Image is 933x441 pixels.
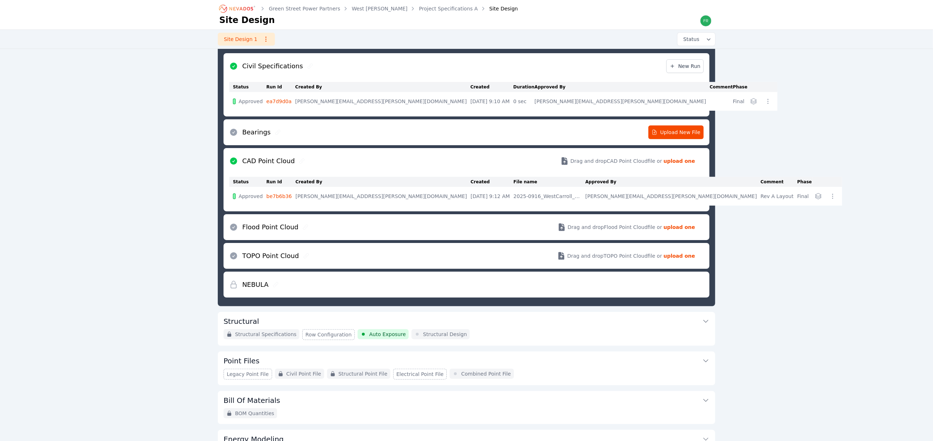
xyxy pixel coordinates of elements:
[295,177,470,187] th: Created By
[396,371,443,378] span: Electrical Point File
[239,98,263,105] span: Approved
[218,391,715,424] div: Bill Of MaterialsBOM Quantities
[229,177,266,187] th: Status
[239,193,263,200] span: Approved
[266,98,291,104] a: ea7d9d0a
[652,129,700,136] span: Upload New File
[305,331,352,338] span: Row Configuration
[470,187,513,206] td: [DATE] 9:12 AM
[797,177,812,187] th: Phase
[339,370,387,377] span: Structural Point File
[733,98,744,105] div: Final
[224,391,709,408] button: Bill Of Materials
[670,63,700,70] span: New Run
[235,331,297,338] span: Structural Specifications
[224,316,259,326] h3: Structural
[242,156,295,166] h2: CAD Point Cloud
[227,371,269,378] span: Legacy Point File
[235,410,274,417] span: BOM Quantities
[663,252,695,259] strong: upload one
[666,59,704,73] a: New Run
[242,280,268,290] h2: NEBULA
[224,352,709,369] button: Point Files
[534,92,709,111] td: [PERSON_NAME][EMAIL_ADDRESS][PERSON_NAME][DOMAIN_NAME]
[219,3,518,14] nav: Breadcrumb
[352,5,408,12] a: West [PERSON_NAME]
[218,19,715,306] div: CivilCivil SpecificationsBearingsCAD Point CloudFlood Point CloudTOPO Point CloudNEBULACivil Spec...
[218,33,275,46] a: Site Design 1
[295,82,470,92] th: Created By
[266,82,295,92] th: Run Id
[513,98,531,105] div: 0 sec
[242,222,298,232] h2: Flood Point Cloud
[680,36,699,43] span: Status
[534,82,709,92] th: Approved By
[266,177,295,187] th: Run Id
[224,312,709,329] button: Structural
[269,5,340,12] a: Green Street Power Partners
[218,312,715,346] div: StructuralStructural SpecificationsRow ConfigurationAuto ExposureStructural Design
[648,125,704,139] a: Upload New File
[677,33,715,46] button: Status
[585,187,760,206] td: [PERSON_NAME][EMAIL_ADDRESS][PERSON_NAME][DOMAIN_NAME]
[224,356,259,366] h3: Point Files
[419,5,478,12] a: Project Specifications A
[219,14,275,26] h1: Site Design
[242,127,271,137] h2: Bearings
[461,370,511,377] span: Combined Point File
[218,352,715,385] div: Point FilesLegacy Point FileCivil Point FileStructural Point FileElectrical Point FileCombined Po...
[548,246,704,266] button: Drag and dropTOPO Point Cloudfile or upload one
[663,157,695,165] strong: upload one
[266,193,292,199] a: be7b6b36
[570,157,662,165] span: Drag and drop CAD Point Cloud file or
[700,15,712,27] img: frida.manzo@nevados.solar
[470,82,513,92] th: Created
[295,92,470,111] td: [PERSON_NAME][EMAIL_ADDRESS][PERSON_NAME][DOMAIN_NAME]
[513,82,534,92] th: Duration
[369,331,406,338] span: Auto Exposure
[760,193,794,200] div: Rev A Layout
[552,151,704,171] button: Drag and dropCAD Point Cloudfile or upload one
[224,395,280,405] h3: Bill Of Materials
[242,61,303,71] h2: Civil Specifications
[229,82,266,92] th: Status
[585,177,760,187] th: Approved By
[663,224,695,231] strong: upload one
[514,177,585,187] th: File name
[514,193,582,200] div: 2025-0916_WestCarroll_CogoExport.csv
[470,177,513,187] th: Created
[549,217,704,237] button: Drag and dropFlood Point Cloudfile or upload one
[567,224,662,231] span: Drag and drop Flood Point Cloud file or
[733,82,748,92] th: Phase
[479,5,518,12] div: Site Design
[470,92,513,111] td: [DATE] 9:10 AM
[797,193,809,200] div: Final
[710,82,733,92] th: Comment
[286,370,321,377] span: Civil Point File
[242,251,299,261] h2: TOPO Point Cloud
[760,177,797,187] th: Comment
[423,331,467,338] span: Structural Design
[567,252,662,259] span: Drag and drop TOPO Point Cloud file or
[295,187,470,206] td: [PERSON_NAME][EMAIL_ADDRESS][PERSON_NAME][DOMAIN_NAME]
